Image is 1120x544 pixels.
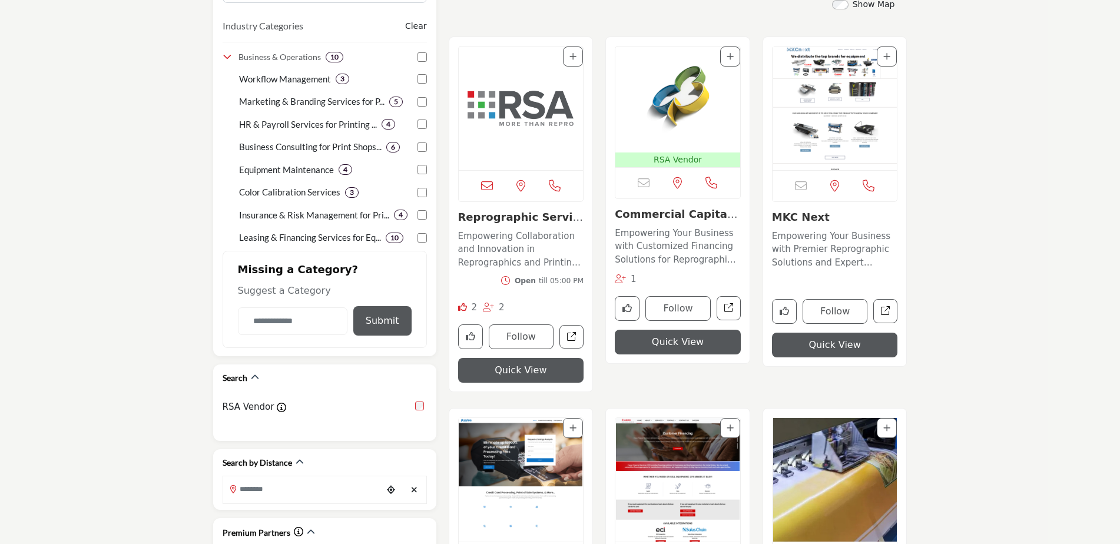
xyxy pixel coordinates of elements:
buton: Clear [405,20,427,32]
p: Marketing & Branding Services for Print Providers : Strategic marketing support to grow print bus... [239,95,385,108]
p: Empowering Your Business with Customized Financing Solutions for Reprographic and Printing Succes... [615,227,741,267]
div: 10 Results For Leasing & Financing Services for Equipment [386,233,403,243]
p: Equipment Maintenance: Companies providing repair, preventive maintenance, and technical support ... [239,163,334,177]
a: Open Listing in new tab [459,47,584,170]
a: Open commercial-capital-company-llc in new tab [717,296,741,320]
input: Search Location [223,477,382,500]
button: Like company [772,299,797,324]
button: Follow [645,296,711,321]
h3: Commercial Capital Company, LLC [615,208,741,221]
div: 4 Results For Insurance & Risk Management for Print Businesses [394,210,407,220]
div: Click to view information [294,525,303,539]
h3: MKC Next [772,211,898,224]
input: Select Business & Operations checkbox [417,52,427,62]
input: Select Marketing & Branding Services for Print Providers checkbox [417,97,427,107]
button: Follow [803,299,868,324]
p: Insurance & Risk Management for Print Businesses : Tailored insurance solutions to protect printi... [239,208,389,222]
div: 10 Results For Business & Operations [326,52,343,62]
div: Clear search location [406,477,423,503]
p: Business Consulting for Print Shops : Expert guidance on scaling, efficiency, and profitability i... [239,140,382,154]
p: RSA Vendor [618,154,738,166]
div: till 05:00 PM [515,276,584,286]
button: Quick View [458,358,584,383]
span: 2 [471,302,477,313]
a: Empowering Collaboration and Innovation in Reprographics and Printing Across [GEOGRAPHIC_DATA] In... [458,227,584,270]
span: 2 [499,302,505,313]
img: Mimaki [773,418,897,542]
div: 4 Results For HR & Payroll Services for Printing Companies [382,119,395,130]
div: 3 Results For Color Calibration Services [345,187,359,198]
b: 4 [343,165,347,174]
img: Reprographic Services Association (RSA) [459,47,584,170]
a: Commercial Capital C... [615,208,737,233]
a: Information about Premium Partners [294,526,303,538]
a: Add To List [883,52,890,61]
p: Empowering Collaboration and Innovation in Reprographics and Printing Across [GEOGRAPHIC_DATA] In... [458,230,584,270]
h3: Reprographic Services Association (RSA) [458,211,584,224]
h2: Search [223,372,247,384]
b: 3 [350,188,354,197]
input: Select HR & Payroll Services for Printing Companies checkbox [417,120,427,129]
b: 5 [394,98,398,106]
input: Select Insurance & Risk Management for Print Businesses checkbox [417,210,427,220]
b: 3 [340,75,344,83]
a: Add To List [569,52,576,61]
span: Open [515,277,536,285]
p: Color Calibration Services: Specialists in ensuring color accuracy and consistency across differe... [239,185,340,199]
h2: Search by Distance [223,457,292,469]
p: Leasing & Financing Services for Equipment : Flexible financing solutions for print equipment and... [239,231,381,244]
a: Add To List [727,52,734,61]
img: Commercial Capital Company, LLC [615,47,740,152]
a: Empowering Your Business with Premier Reprographic Solutions and Expert Support. For nearly two d... [772,227,898,270]
button: Quick View [772,333,898,357]
input: Select Color Calibration Services checkbox [417,188,427,197]
a: Add To List [569,423,576,433]
h2: Missing a Category? [238,263,412,284]
p: Empowering Your Business with Premier Reprographic Solutions and Expert Support. For nearly two d... [772,230,898,270]
a: Open Listing in new tab [459,418,584,542]
a: Open Listing in new tab [615,47,740,167]
div: Followers [615,273,637,286]
button: Like company [458,324,483,349]
button: Like company [615,296,639,321]
b: 4 [399,211,403,219]
a: Add To List [883,423,890,433]
a: Open mkc-next in new tab [873,299,897,323]
a: Open Listing in new tab [615,418,740,542]
h4: Business & Operations: Essential resources for financial management, marketing, and operations to... [238,51,321,63]
span: 1 [631,274,637,284]
input: Select Equipment Maintenance checkbox [417,165,427,174]
div: 5 Results For Marketing & Branding Services for Print Providers [389,97,403,107]
i: Likes [458,303,467,311]
button: Industry Categories [223,19,303,33]
a: Open Listing in new tab [773,47,897,170]
div: Choose your current location [382,477,400,503]
a: Add To List [727,423,734,433]
button: Opentill 05:00 PM [501,276,584,286]
b: 6 [391,143,395,151]
div: 4 Results For Equipment Maintenance [339,164,352,175]
a: Open Listing in new tab [773,418,897,542]
b: 10 [330,53,339,61]
label: RSA Vendor [223,400,274,414]
a: MKC Next [772,211,830,223]
img: MKC Next [773,47,897,170]
a: Empowering Your Business with Customized Financing Solutions for Reprographic and Printing Succes... [615,224,741,267]
img: Payteva [459,418,584,542]
h2: Premium Partners [223,527,290,539]
p: HR & Payroll Services for Printing Companies : Workforce management solutions for hiring, payroll... [239,118,377,131]
input: Category Name [238,307,347,335]
b: 10 [390,234,399,242]
div: 3 Results For Workflow Management [336,74,349,84]
input: RSA Vendor checkbox [415,402,424,410]
button: Submit [353,306,412,336]
p: Workflow Management: Experts who analyze and improve reprographic business operations and product... [239,72,331,86]
input: Select Workflow Management checkbox [417,74,427,84]
b: 4 [386,120,390,128]
button: Follow [489,324,554,349]
a: Open reprographic-services-association-rsa in new tab [559,325,584,349]
img: Canon Financial Solutions [615,418,740,542]
input: Select Leasing & Financing Services for Equipment checkbox [417,233,427,243]
button: Quick View [615,330,741,354]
